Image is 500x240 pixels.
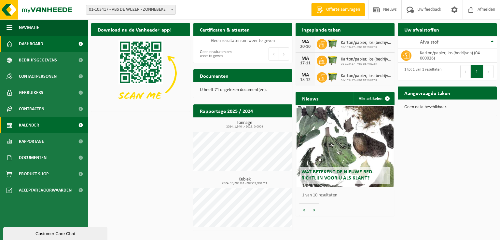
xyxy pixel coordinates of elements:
[296,23,347,36] h2: Ingeplande taken
[19,68,57,85] span: Contactpersonen
[302,193,391,198] p: 1 van 10 resultaten
[193,23,256,36] h2: Certificaten & attesten
[299,73,312,78] div: MA
[296,92,325,105] h2: Nieuws
[86,5,175,14] span: 01-103417 - VBS DE WIJZER - ZONNEBEKE
[299,78,312,82] div: 15-12
[19,133,44,150] span: Rapportage
[197,182,292,185] span: 2024: 13,200 m3 - 2025: 9,900 m3
[193,69,235,82] h2: Documenten
[19,150,47,166] span: Documenten
[404,105,490,110] p: Geen data beschikbaar.
[471,65,483,78] button: 1
[420,40,438,45] span: Afvalstof
[269,47,279,60] button: Previous
[3,226,109,240] iframe: chat widget
[197,121,292,128] h3: Tonnage
[197,47,240,61] div: Geen resultaten om weer te geven
[327,71,338,82] img: WB-1100-HPE-GN-50
[325,7,362,13] span: Offerte aanvragen
[19,182,72,198] span: Acceptatievoorwaarden
[341,62,391,66] span: 01-103417 - VBS DE WIJZER
[297,106,394,187] a: Wat betekent de nieuwe RED-richtlijn voor u als klant?
[299,61,312,66] div: 17-11
[415,48,497,63] td: karton/papier, los (bedrijven) (04-000026)
[398,87,457,99] h2: Aangevraagde taken
[279,47,289,60] button: Next
[341,57,391,62] span: Karton/papier, los (bedrijven)
[398,23,446,36] h2: Uw afvalstoffen
[341,73,391,79] span: Karton/papier, los (bedrijven)
[299,56,312,61] div: MA
[19,52,57,68] span: Bedrijfsgegevens
[244,117,292,130] a: Bekijk rapportage
[483,65,493,78] button: Next
[301,169,374,181] span: Wat betekent de nieuwe RED-richtlijn voor u als klant?
[299,39,312,45] div: MA
[309,203,319,216] button: Volgende
[19,101,44,117] span: Contracten
[341,79,391,83] span: 01-103417 - VBS DE WIJZER
[19,85,43,101] span: Gebruikers
[19,117,39,133] span: Kalender
[299,45,312,49] div: 20-10
[19,20,39,36] span: Navigatie
[86,5,176,15] span: 01-103417 - VBS DE WIJZER - ZONNEBEKE
[401,64,441,79] div: 1 tot 1 van 1 resultaten
[327,38,338,49] img: WB-1100-HPE-GN-50
[341,46,391,49] span: 01-103417 - VBS DE WIJZER
[197,125,292,128] span: 2024: 1,540 t - 2025: 0,000 t
[311,3,365,16] a: Offerte aanvragen
[91,23,178,36] h2: Download nu de Vanheede+ app!
[197,177,292,185] h3: Kubiek
[91,36,190,110] img: Download de VHEPlus App
[299,203,309,216] button: Vorige
[200,88,286,92] p: U heeft 71 ongelezen document(en).
[354,92,394,105] a: Alle artikelen
[19,36,43,52] span: Dashboard
[193,104,259,117] h2: Rapportage 2025 / 2024
[19,166,49,182] span: Product Shop
[327,55,338,66] img: WB-1100-HPE-GN-50
[193,36,292,45] td: Geen resultaten om weer te geven
[341,40,391,46] span: Karton/papier, los (bedrijven)
[460,65,471,78] button: Previous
